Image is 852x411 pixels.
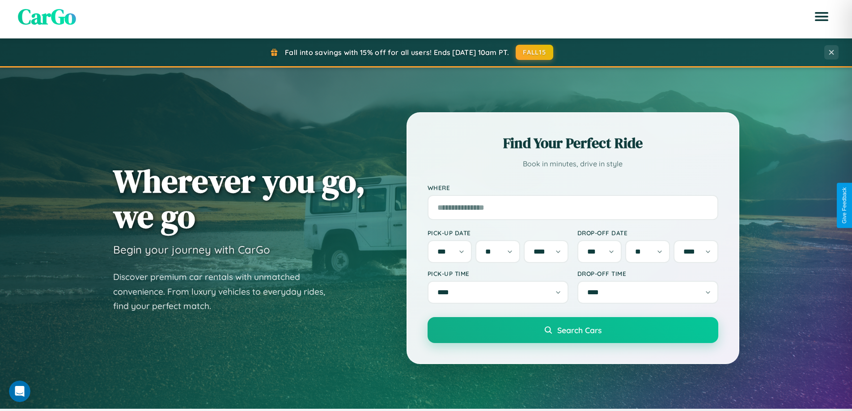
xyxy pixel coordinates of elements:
[577,270,718,277] label: Drop-off Time
[113,243,270,256] h3: Begin your journey with CarGo
[428,317,718,343] button: Search Cars
[809,4,834,29] button: Open menu
[113,163,365,234] h1: Wherever you go, we go
[428,270,568,277] label: Pick-up Time
[428,133,718,153] h2: Find Your Perfect Ride
[113,270,337,314] p: Discover premium car rentals with unmatched convenience. From luxury vehicles to everyday rides, ...
[428,229,568,237] label: Pick-up Date
[428,157,718,170] p: Book in minutes, drive in style
[285,48,509,57] span: Fall into savings with 15% off for all users! Ends [DATE] 10am PT.
[516,45,553,60] button: FALL15
[18,2,76,31] span: CarGo
[428,184,718,191] label: Where
[557,325,602,335] span: Search Cars
[9,381,30,402] iframe: Intercom live chat
[577,229,718,237] label: Drop-off Date
[841,187,848,224] div: Give Feedback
